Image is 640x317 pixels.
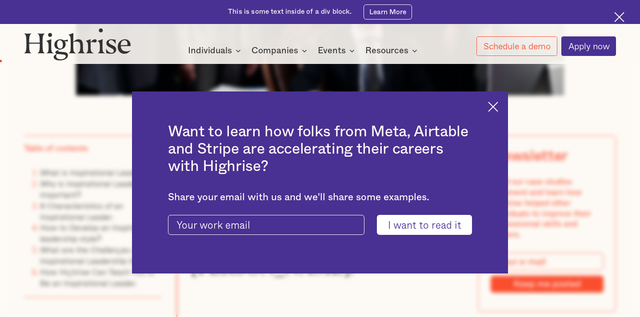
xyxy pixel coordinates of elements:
a: Learn More [364,4,412,20]
div: Share your email with us and we'll share some examples. [168,191,472,203]
div: Resources [365,45,420,56]
div: Individuals [188,45,244,56]
div: Companies [252,45,298,56]
div: Events [318,45,357,56]
div: Events [318,45,346,56]
h2: Want to learn how folks from Meta, Airtable and Stripe are accelerating their careers with Highrise? [168,123,472,175]
input: Your work email [168,215,364,235]
input: I want to read it [377,215,472,235]
a: Apply now [561,36,616,56]
div: Individuals [188,45,232,56]
img: Cross icon [614,12,624,22]
div: Companies [252,45,310,56]
form: current-ascender-blog-article-modal-form [168,215,472,235]
div: Resources [365,45,408,56]
a: Schedule a demo [476,36,557,56]
img: Cross icon [488,102,498,112]
img: Highrise logo [24,28,131,60]
div: This is some text inside of a div block. [228,7,352,16]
